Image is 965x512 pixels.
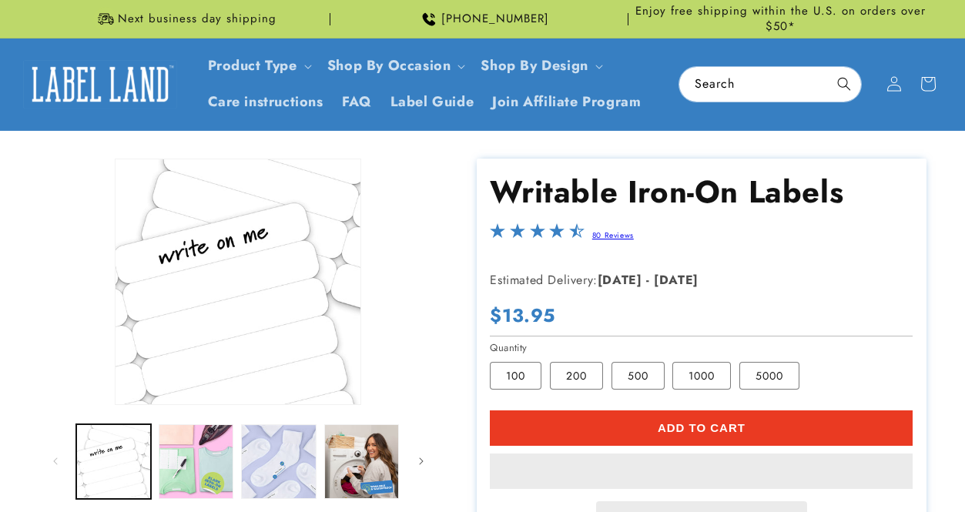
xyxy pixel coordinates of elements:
[635,4,926,34] span: Enjoy free shipping within the U.S. on orders over $50*
[441,12,549,27] span: [PHONE_NUMBER]
[118,12,276,27] span: Next business day shipping
[490,303,555,327] span: $13.95
[672,362,731,390] label: 1000
[324,424,399,499] button: Load image 4 in gallery view
[654,271,699,289] strong: [DATE]
[199,48,318,84] summary: Product Type
[404,444,438,478] button: Slide right
[481,55,588,75] a: Shop By Design
[76,424,151,499] button: Load image 1 in gallery view
[471,48,608,84] summary: Shop By Design
[208,55,297,75] a: Product Type
[318,48,472,84] summary: Shop By Occasion
[381,84,484,120] a: Label Guide
[827,67,861,101] button: Search
[490,227,584,245] span: 4.3-star overall rating
[327,57,451,75] span: Shop By Occasion
[739,362,799,390] label: 5000
[208,93,323,111] span: Care instructions
[492,93,641,111] span: Join Affiliate Program
[490,172,913,212] h1: Writable Iron-On Labels
[199,84,333,120] a: Care instructions
[490,362,541,390] label: 100
[490,340,528,356] legend: Quantity
[159,424,233,499] button: Load image 2 in gallery view
[592,229,634,241] a: 80 Reviews
[390,93,474,111] span: Label Guide
[241,424,316,499] button: Load image 3 in gallery view
[483,84,650,120] a: Join Affiliate Program
[490,410,913,446] button: Add to cart
[598,271,642,289] strong: [DATE]
[342,93,372,111] span: FAQ
[39,444,72,478] button: Slide left
[612,362,665,390] label: 500
[23,60,177,108] img: Label Land
[333,84,381,120] a: FAQ
[658,421,746,435] span: Add to cart
[18,55,183,114] a: Label Land
[550,362,603,390] label: 200
[646,271,650,289] strong: -
[490,269,875,292] p: Estimated Delivery:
